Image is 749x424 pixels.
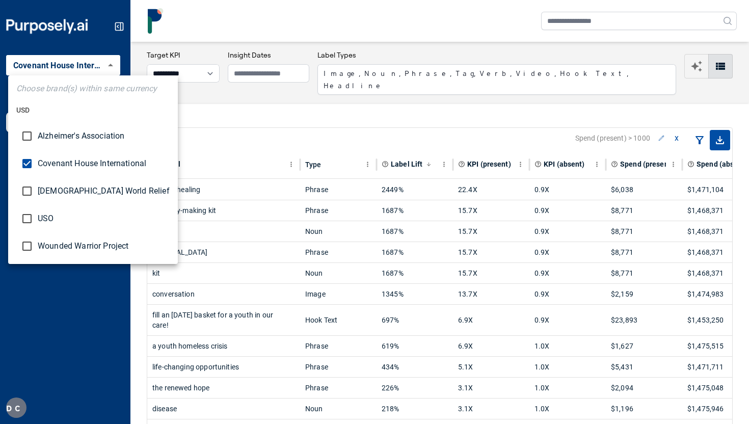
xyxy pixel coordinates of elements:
span: Wounded Warrior Project [38,240,170,252]
li: USD [8,98,178,122]
span: Covenant House International [38,157,170,170]
span: USO [38,213,170,225]
span: Alzheimer's Association [38,130,170,142]
span: [DEMOGRAPHIC_DATA] World Relief [38,185,170,197]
